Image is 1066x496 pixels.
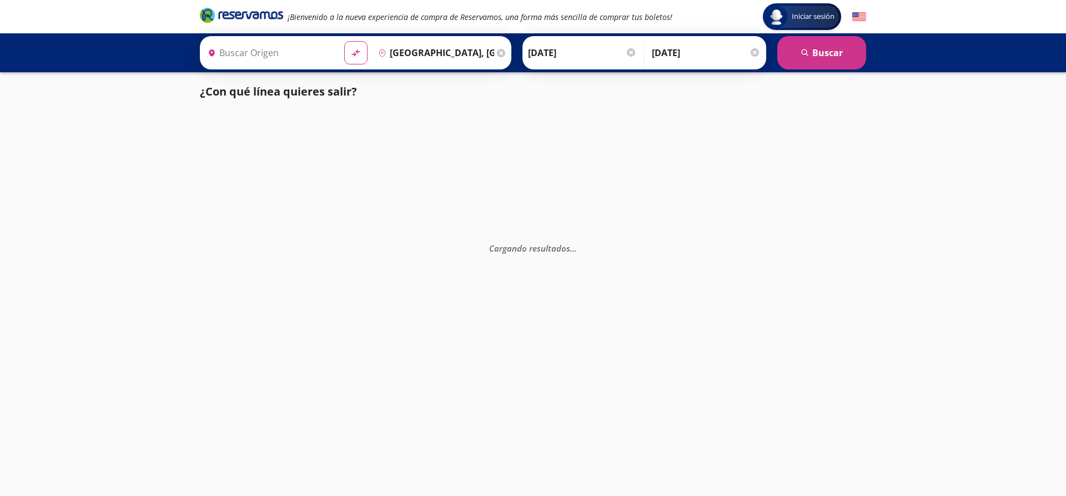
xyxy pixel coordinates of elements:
[200,7,283,27] a: Brand Logo
[570,242,572,253] span: .
[852,10,866,24] button: English
[528,39,637,67] input: Elegir Fecha
[572,242,575,253] span: .
[575,242,577,253] span: .
[489,242,577,253] em: Cargando resultados
[203,39,335,67] input: Buscar Origen
[200,7,283,23] i: Brand Logo
[652,39,761,67] input: Opcional
[288,12,672,22] em: ¡Bienvenido a la nueva experiencia de compra de Reservamos, una forma más sencilla de comprar tus...
[200,83,357,100] p: ¿Con qué línea quieres salir?
[777,36,866,69] button: Buscar
[787,11,839,22] span: Iniciar sesión
[374,39,495,67] input: Buscar Destino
